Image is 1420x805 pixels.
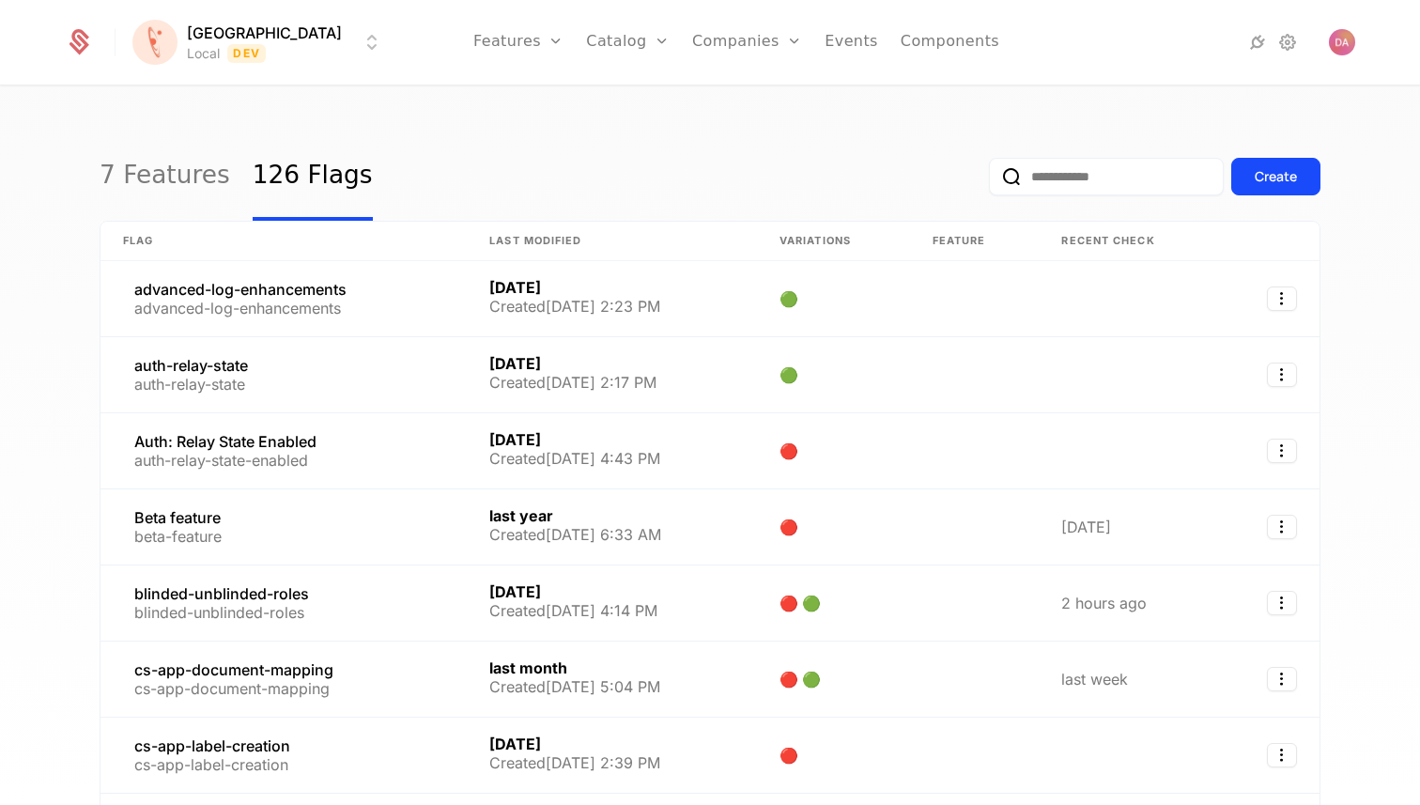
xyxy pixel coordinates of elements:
img: Danilo Andjelic [1329,29,1355,55]
a: Integrations [1246,31,1269,54]
button: Select environment [138,22,383,63]
button: Open user button [1329,29,1355,55]
a: 126 Flags [253,132,373,221]
th: Feature [910,222,1040,261]
a: 7 Features [100,132,230,221]
button: Create [1231,158,1320,195]
button: Select action [1267,667,1297,691]
button: Select action [1267,286,1297,311]
div: Create [1255,167,1297,186]
th: Last Modified [467,222,757,261]
button: Select action [1267,439,1297,463]
th: Recent check [1039,222,1220,261]
th: Variations [757,222,910,261]
button: Select action [1267,515,1297,539]
a: Settings [1276,31,1299,54]
button: Select action [1267,591,1297,615]
button: Select action [1267,743,1297,767]
div: Local [187,44,220,63]
th: Flag [100,222,467,261]
span: Dev [227,44,266,63]
button: Select action [1267,363,1297,387]
span: [GEOGRAPHIC_DATA] [187,22,342,44]
img: Florence [132,20,177,65]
